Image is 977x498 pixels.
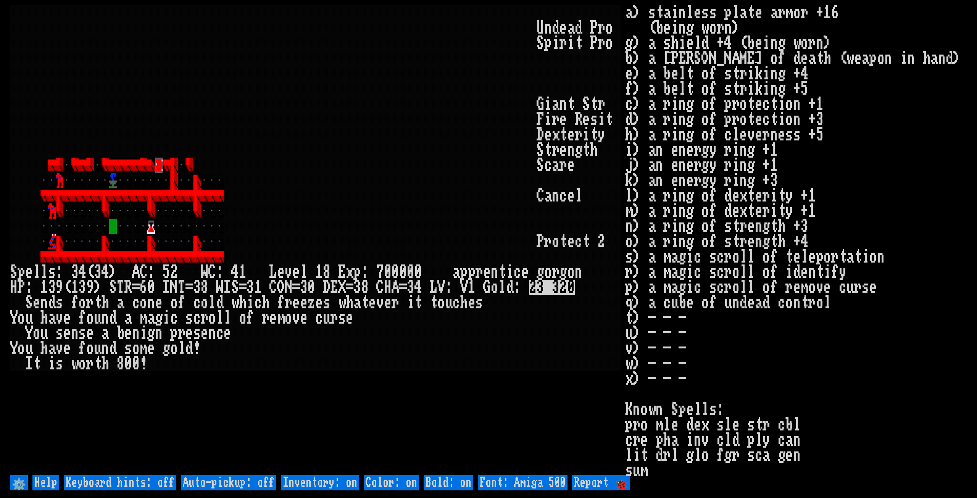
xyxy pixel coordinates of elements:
[56,326,63,341] div: s
[537,234,544,249] div: P
[338,264,346,280] div: E
[201,280,208,295] div: 8
[521,264,529,280] div: e
[201,295,208,310] div: o
[514,264,521,280] div: c
[353,280,361,295] div: 3
[201,264,208,280] div: W
[468,295,476,310] div: e
[25,310,33,326] div: u
[48,310,56,326] div: a
[567,158,575,173] div: e
[300,295,308,310] div: e
[25,264,33,280] div: e
[315,295,323,310] div: e
[140,264,147,280] div: C
[323,264,331,280] div: 8
[155,310,163,326] div: g
[376,264,384,280] div: 7
[544,234,552,249] div: r
[537,280,544,295] mark: 3
[491,264,498,280] div: n
[544,264,552,280] div: o
[79,264,86,280] div: 4
[208,310,216,326] div: o
[247,310,254,326] div: f
[117,295,124,310] div: a
[567,127,575,142] div: e
[384,280,392,295] div: H
[559,35,567,51] div: r
[559,234,567,249] div: t
[424,475,473,490] input: Bold: on
[575,188,582,203] div: l
[353,295,361,310] div: a
[567,234,575,249] div: e
[353,264,361,280] div: p
[140,280,147,295] div: 6
[468,280,476,295] div: 1
[323,295,331,310] div: s
[277,295,285,310] div: f
[86,264,94,280] div: (
[170,280,178,295] div: N
[559,97,567,112] div: n
[575,35,582,51] div: t
[559,127,567,142] div: t
[437,295,445,310] div: o
[94,280,102,295] div: )
[572,475,630,490] input: Report 🐞
[109,280,117,295] div: S
[71,280,79,295] div: 1
[300,280,308,295] div: 3
[552,112,559,127] div: r
[56,295,63,310] div: s
[231,280,239,295] div: S
[79,326,86,341] div: s
[10,475,28,490] input: ⚙️
[407,280,414,295] div: 3
[132,295,140,310] div: c
[331,310,338,326] div: r
[544,158,552,173] div: c
[430,295,437,310] div: t
[559,142,567,158] div: e
[567,188,575,203] div: e
[117,326,124,341] div: b
[590,35,598,51] div: P
[392,264,399,280] div: 0
[285,295,292,310] div: r
[147,280,155,295] div: 0
[552,280,559,295] mark: 3
[40,264,48,280] div: l
[598,112,605,127] div: i
[407,264,414,280] div: 0
[231,295,239,310] div: w
[109,264,117,280] div: )
[292,280,300,295] div: =
[239,264,247,280] div: 1
[384,264,392,280] div: 0
[216,295,224,310] div: d
[476,295,483,310] div: s
[178,280,185,295] div: T
[102,264,109,280] div: 4
[71,295,79,310] div: f
[537,20,544,35] div: U
[537,188,544,203] div: C
[193,310,201,326] div: c
[567,35,575,51] div: i
[300,264,308,280] div: l
[529,280,537,295] mark: 2
[147,295,155,310] div: n
[33,295,40,310] div: e
[605,35,613,51] div: o
[94,310,102,326] div: u
[163,280,170,295] div: I
[364,475,419,490] input: Color: on
[185,280,193,295] div: =
[582,127,590,142] div: i
[33,264,40,280] div: l
[468,264,476,280] div: p
[552,97,559,112] div: a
